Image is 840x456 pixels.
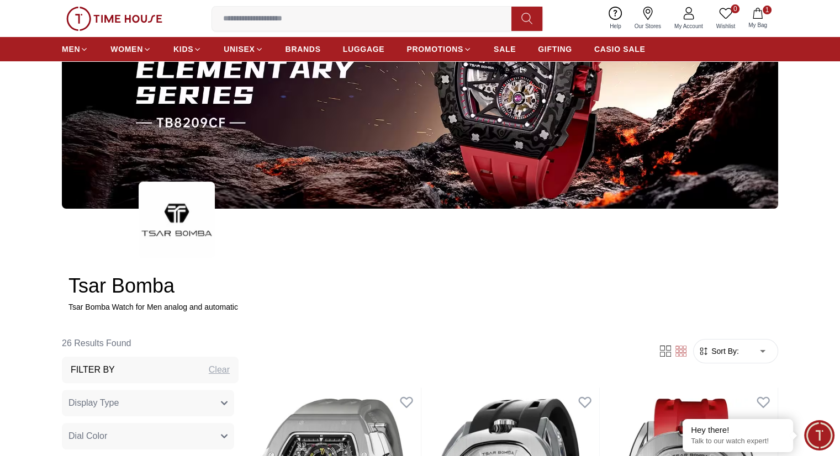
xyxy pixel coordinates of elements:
[110,39,151,59] a: WOMEN
[691,425,785,436] div: Hey there!
[286,44,321,55] span: BRANDS
[712,22,739,30] span: Wishlist
[691,437,785,446] p: Talk to our watch expert!
[406,44,463,55] span: PROMOTIONS
[594,44,646,55] span: CASIO SALE
[68,301,772,312] p: Tsar Bomba Watch for Men analog and automatic
[628,4,668,33] a: Our Stores
[605,22,626,30] span: Help
[286,39,321,59] a: BRANDS
[224,39,263,59] a: UNISEX
[603,4,628,33] a: Help
[343,44,385,55] span: LUGGAGE
[494,44,516,55] span: SALE
[173,39,202,59] a: KIDS
[62,39,88,59] a: MEN
[744,21,772,29] span: My Bag
[139,182,215,258] img: ...
[71,363,115,377] h3: Filter By
[68,396,119,410] span: Display Type
[62,330,239,357] h6: 26 Results Found
[224,44,255,55] span: UNISEX
[406,39,472,59] a: PROMOTIONS
[709,346,739,357] span: Sort By:
[62,390,234,416] button: Display Type
[343,39,385,59] a: LUGGAGE
[62,423,234,449] button: Dial Color
[209,363,230,377] div: Clear
[494,39,516,59] a: SALE
[710,4,742,33] a: 0Wishlist
[742,6,774,31] button: 1My Bag
[594,39,646,59] a: CASIO SALE
[68,430,107,443] span: Dial Color
[630,22,665,30] span: Our Stores
[68,275,772,297] h2: Tsar Bomba
[763,6,772,14] span: 1
[538,39,572,59] a: GIFTING
[731,4,739,13] span: 0
[804,420,834,450] div: Chat Widget
[698,346,739,357] button: Sort By:
[538,44,572,55] span: GIFTING
[62,44,80,55] span: MEN
[110,44,143,55] span: WOMEN
[173,44,193,55] span: KIDS
[670,22,707,30] span: My Account
[66,7,162,31] img: ...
